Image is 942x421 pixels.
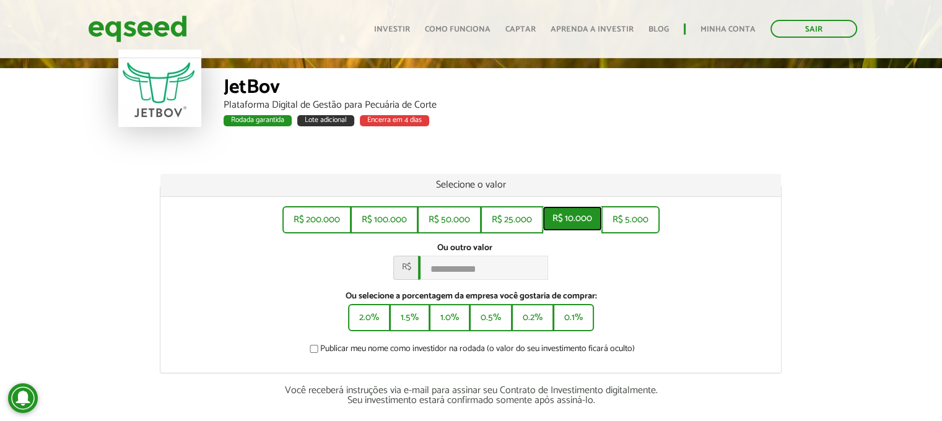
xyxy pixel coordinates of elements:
button: 1.0% [429,304,470,331]
div: Encerra em 4 dias [360,115,429,126]
a: Captar [505,25,536,33]
button: 2.0% [348,304,390,331]
input: Publicar meu nome como investidor na rodada (o valor do seu investimento ficará oculto) [303,345,325,353]
button: R$ 10.000 [543,206,602,231]
label: Publicar meu nome como investidor na rodada (o valor do seu investimento ficará oculto) [307,345,634,357]
div: Rodada garantida [224,115,292,126]
div: Lote adicional [297,115,354,126]
a: Blog [648,25,669,33]
a: Aprenda a investir [551,25,634,33]
button: 0.5% [469,304,512,331]
button: 1.5% [390,304,430,331]
button: R$ 200.000 [282,206,351,233]
button: 0.2% [512,304,554,331]
button: R$ 50.000 [417,206,481,233]
label: Ou outro valor [437,244,492,253]
div: Você receberá instruções via e-mail para assinar seu Contrato de Investimento digitalmente. Seu i... [160,386,782,406]
div: Plataforma Digital de Gestão para Pecuária de Corte [224,100,824,110]
div: JetBov [224,77,824,100]
span: Selecione o valor [436,176,506,193]
span: R$ [393,256,418,280]
button: R$ 100.000 [351,206,418,233]
a: Sair [770,20,857,38]
label: Ou selecione a porcentagem da empresa você gostaria de comprar: [170,292,772,301]
a: Como funciona [425,25,491,33]
button: 0.1% [553,304,594,331]
img: EqSeed [88,12,187,45]
a: Investir [374,25,410,33]
button: R$ 5.000 [601,206,660,233]
button: R$ 25.000 [481,206,543,233]
a: Minha conta [700,25,756,33]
